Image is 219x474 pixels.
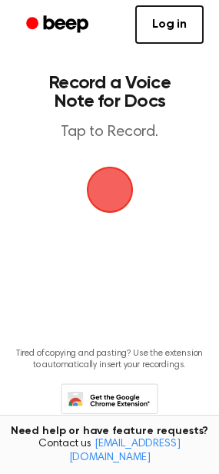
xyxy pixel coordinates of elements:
[28,123,191,142] p: Tap to Record.
[12,348,207,371] p: Tired of copying and pasting? Use the extension to automatically insert your recordings.
[87,167,133,213] img: Beep Logo
[15,10,102,40] a: Beep
[135,5,204,44] a: Log in
[69,439,181,463] a: [EMAIL_ADDRESS][DOMAIN_NAME]
[28,74,191,111] h1: Record a Voice Note for Docs
[9,438,210,465] span: Contact us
